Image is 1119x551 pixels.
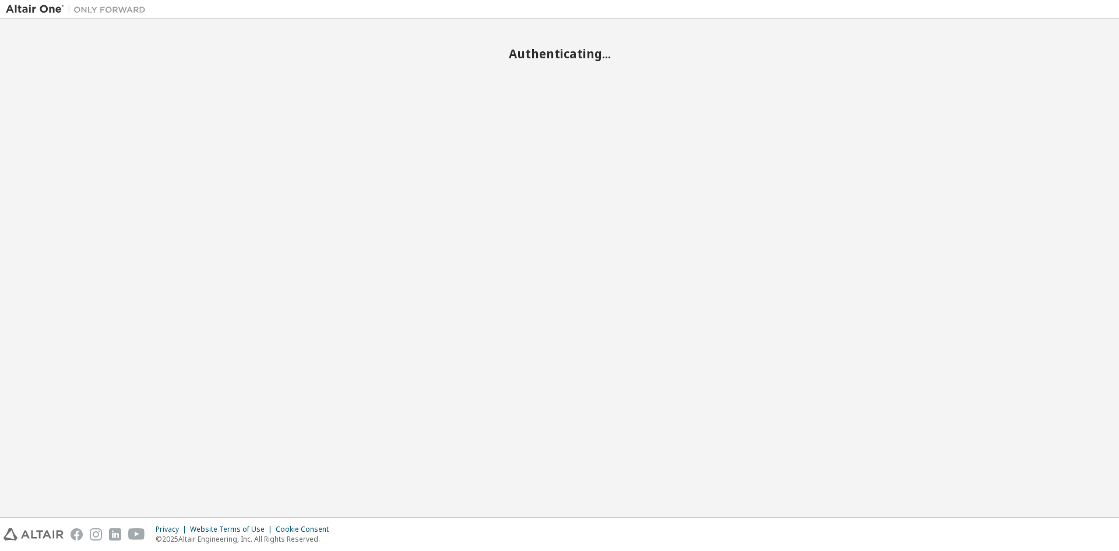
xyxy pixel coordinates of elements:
[156,534,336,544] p: © 2025 Altair Engineering, Inc. All Rights Reserved.
[6,3,152,15] img: Altair One
[71,528,83,541] img: facebook.svg
[90,528,102,541] img: instagram.svg
[3,528,64,541] img: altair_logo.svg
[190,525,276,534] div: Website Terms of Use
[128,528,145,541] img: youtube.svg
[109,528,121,541] img: linkedin.svg
[6,46,1113,61] h2: Authenticating...
[276,525,336,534] div: Cookie Consent
[156,525,190,534] div: Privacy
